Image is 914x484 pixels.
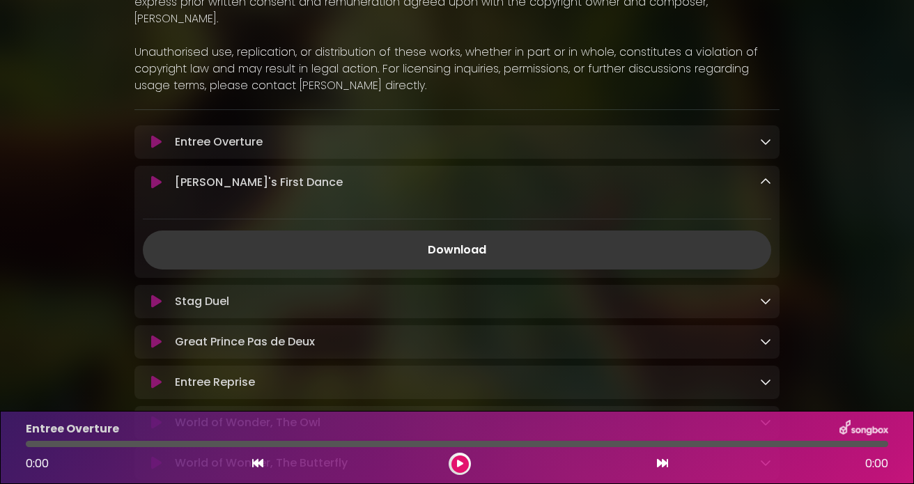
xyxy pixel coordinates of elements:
p: Entree Reprise [175,374,255,391]
p: Unauthorised use, replication, or distribution of these works, whether in part or in whole, const... [134,44,780,94]
p: Great Prince Pas de Deux [175,334,315,350]
p: Stag Duel [175,293,229,310]
p: Entree Overture [26,421,119,437]
a: Download [143,231,771,270]
span: 0:00 [865,455,888,472]
p: Entree Overture [175,134,263,150]
span: 0:00 [26,455,49,471]
p: [PERSON_NAME]'s First Dance [175,174,343,191]
img: songbox-logo-white.png [839,420,888,438]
